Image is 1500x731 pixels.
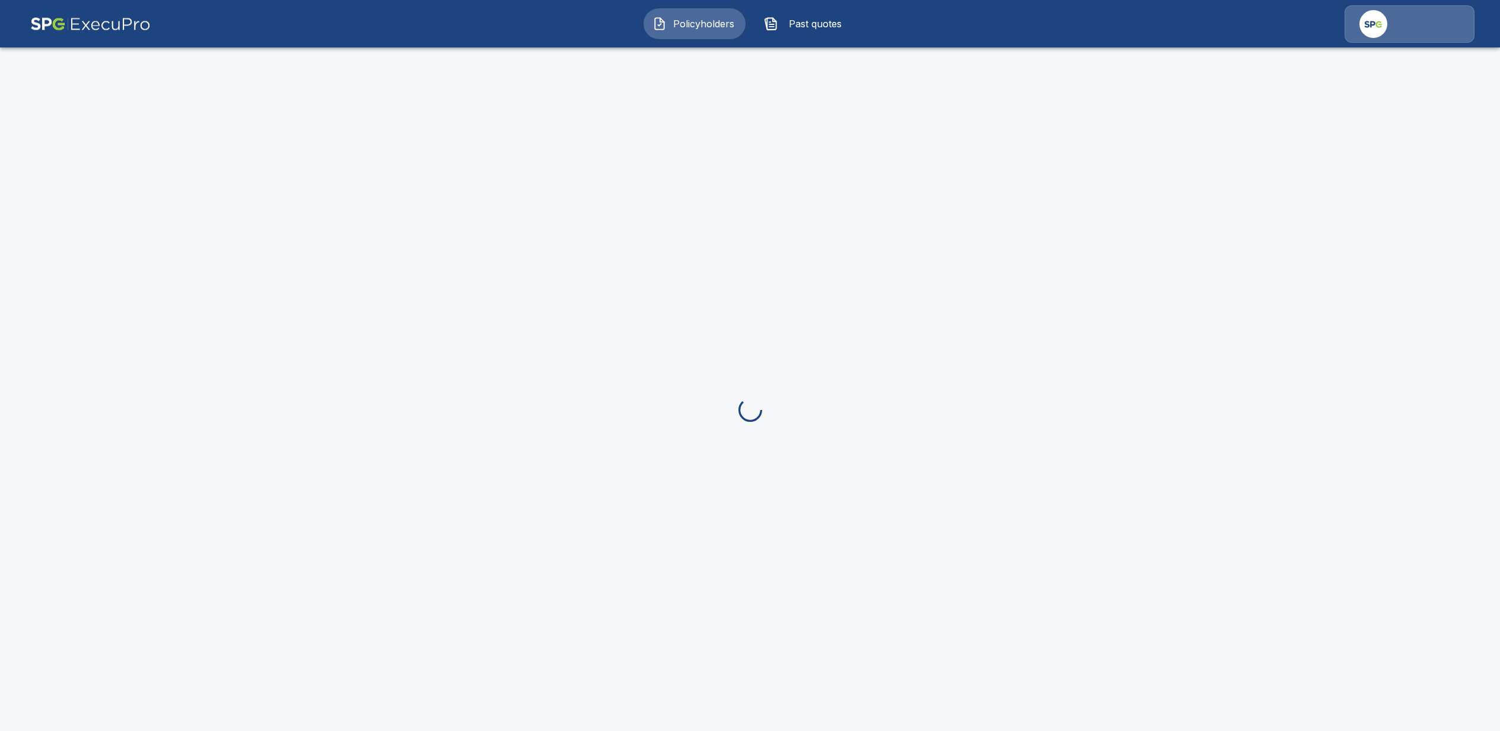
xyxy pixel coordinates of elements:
[652,17,667,31] img: Policyholders Icon
[764,17,778,31] img: Past quotes Icon
[783,17,848,31] span: Past quotes
[755,8,857,39] button: Past quotes IconPast quotes
[644,8,746,39] button: Policyholders IconPolicyholders
[671,17,737,31] span: Policyholders
[30,5,151,43] img: AA Logo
